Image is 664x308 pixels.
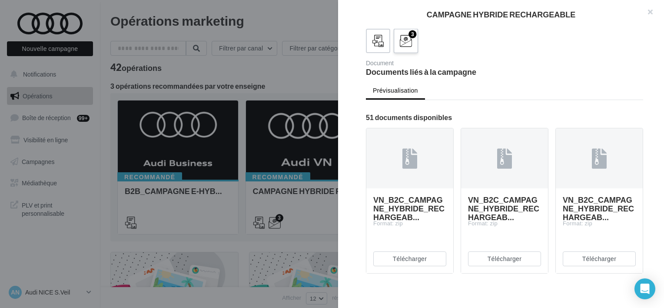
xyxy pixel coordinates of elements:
div: Format: zip [373,220,446,228]
div: CAMPAGNE HYBRIDE RECHARGEABLE [352,10,650,18]
div: Format: zip [563,220,636,228]
div: Document [366,60,501,66]
div: 3 [408,30,416,38]
div: Open Intercom Messenger [634,278,655,299]
button: Télécharger [373,251,446,266]
div: Documents liés à la campagne [366,68,501,76]
span: VN_B2C_CAMPAGNE_HYBRIDE_RECHARGEAB... [563,195,634,222]
div: Format: zip [468,220,541,228]
button: Télécharger [468,251,541,266]
span: VN_B2C_CAMPAGNE_HYBRIDE_RECHARGEAB... [468,195,539,222]
span: VN_B2C_CAMPAGNE_HYBRIDE_RECHARGEAB... [373,195,445,222]
button: Télécharger [563,251,636,266]
div: 51 documents disponibles [366,114,643,121]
